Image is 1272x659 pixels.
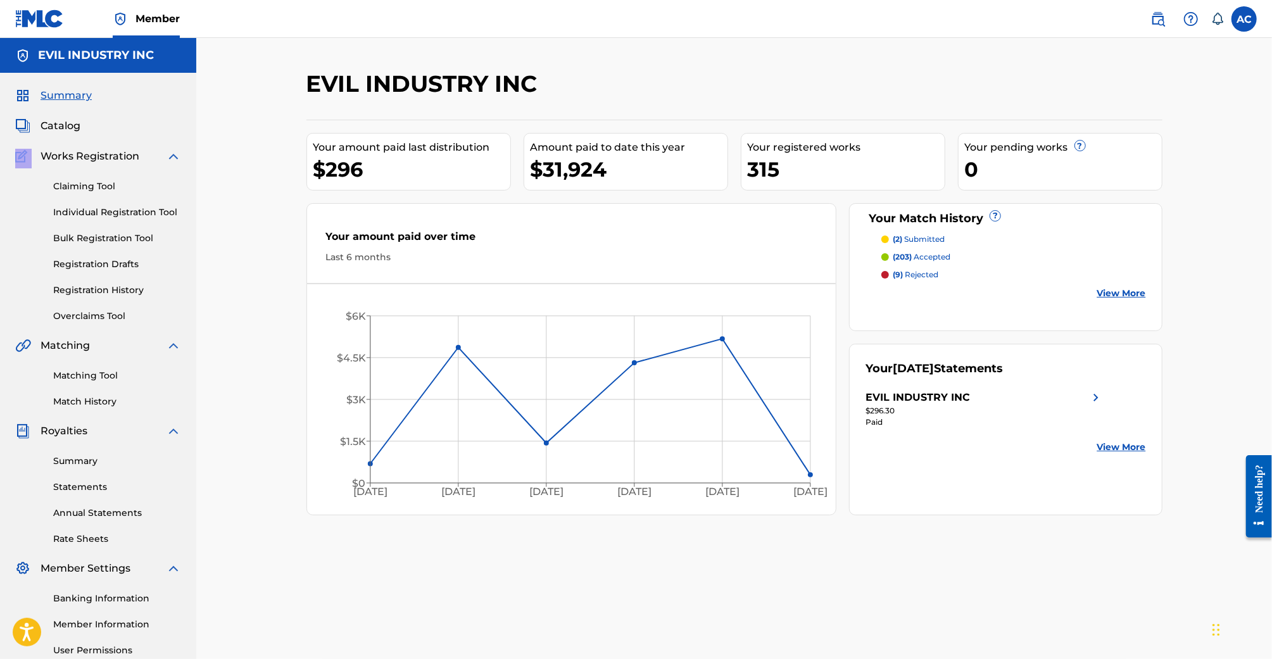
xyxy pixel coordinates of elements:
div: Drag [1212,611,1220,649]
div: Your registered works [748,140,945,155]
a: CatalogCatalog [15,118,80,134]
a: User Permissions [53,644,181,657]
a: (2) submitted [881,234,1146,245]
p: submitted [893,234,945,245]
img: Royalties [15,424,30,439]
tspan: [DATE] [353,486,387,498]
tspan: $4.5K [336,352,365,364]
a: Matching Tool [53,369,181,382]
a: Individual Registration Tool [53,206,181,219]
span: ? [1075,141,1085,151]
p: rejected [893,269,938,280]
img: MLC Logo [15,9,64,28]
a: Rate Sheets [53,532,181,546]
tspan: [DATE] [441,486,475,498]
span: (203) [893,252,912,261]
div: $296.30 [866,405,1104,417]
iframe: Chat Widget [1209,598,1272,659]
span: (2) [893,234,902,244]
img: Catalog [15,118,30,134]
tspan: $6K [345,310,365,322]
div: Amount paid to date this year [531,140,727,155]
a: Bulk Registration Tool [53,232,181,245]
span: Summary [41,88,92,103]
h2: EVIL INDUSTRY INC [306,70,544,98]
tspan: [DATE] [793,486,828,498]
a: Overclaims Tool [53,310,181,323]
div: Paid [866,417,1104,428]
a: Match History [53,395,181,408]
div: Last 6 months [326,251,817,264]
span: Catalog [41,118,80,134]
span: Works Registration [41,149,139,164]
span: Royalties [41,424,87,439]
iframe: Resource Center [1237,445,1272,547]
img: expand [166,338,181,353]
tspan: $1.5K [339,436,365,448]
p: accepted [893,251,950,263]
div: $31,924 [531,155,727,184]
tspan: [DATE] [705,486,740,498]
div: Your Statements [866,360,1003,377]
img: Matching [15,338,31,353]
div: EVIL INDUSTRY INC [866,390,970,405]
div: Help [1178,6,1204,32]
a: Summary [53,455,181,468]
a: View More [1097,441,1146,454]
a: Member Information [53,618,181,631]
div: User Menu [1231,6,1257,32]
a: Statements [53,480,181,494]
a: Claiming Tool [53,180,181,193]
a: (203) accepted [881,251,1146,263]
img: expand [166,561,181,576]
span: (9) [893,270,903,279]
a: Annual Statements [53,506,181,520]
span: Matching [41,338,90,353]
a: Registration History [53,284,181,297]
img: expand [166,424,181,439]
img: expand [166,149,181,164]
a: Registration Drafts [53,258,181,271]
img: Accounts [15,48,30,63]
div: $296 [313,155,510,184]
tspan: $3K [346,394,365,406]
img: right chevron icon [1088,390,1104,405]
img: Summary [15,88,30,103]
img: Top Rightsholder [113,11,128,27]
div: Your Match History [866,210,1146,227]
a: Banking Information [53,592,181,605]
span: ? [990,211,1000,221]
tspan: [DATE] [529,486,564,498]
h5: EVIL INDUSTRY INC [38,48,154,63]
a: SummarySummary [15,88,92,103]
div: 315 [748,155,945,184]
a: EVIL INDUSTRY INCright chevron icon$296.30Paid [866,390,1104,428]
img: search [1150,11,1166,27]
div: Your pending works [965,140,1162,155]
span: Member [135,11,180,26]
div: 0 [965,155,1162,184]
a: (9) rejected [881,269,1146,280]
tspan: $0 [351,477,365,489]
img: Works Registration [15,149,32,164]
span: [DATE] [893,361,934,375]
div: Your amount paid last distribution [313,140,510,155]
div: Your amount paid over time [326,229,817,251]
div: Notifications [1211,13,1224,25]
span: Member Settings [41,561,130,576]
img: Member Settings [15,561,30,576]
a: Public Search [1145,6,1171,32]
img: help [1183,11,1199,27]
a: View More [1097,287,1146,300]
tspan: [DATE] [617,486,652,498]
